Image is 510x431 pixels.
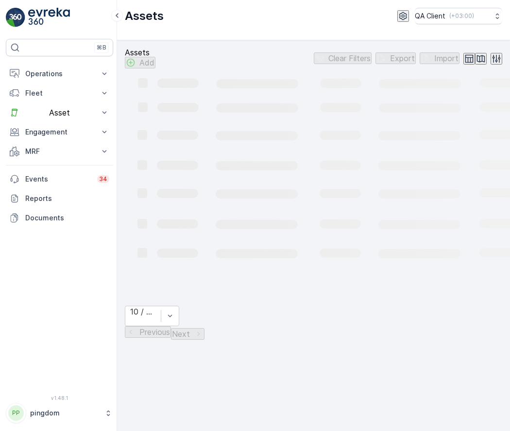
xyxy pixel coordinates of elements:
[434,54,459,63] p: Import
[8,405,24,421] div: PP
[125,326,171,338] button: Previous
[125,48,155,57] p: Assets
[125,8,164,24] p: Assets
[6,122,113,142] button: Engagement
[6,169,113,189] a: Events34
[25,127,94,137] p: Engagement
[172,330,190,338] p: Next
[314,52,372,64] button: Clear Filters
[415,8,502,24] button: QA Client(+03:00)
[420,52,459,64] button: Import
[139,328,170,336] p: Previous
[415,11,445,21] p: QA Client
[99,175,107,183] p: 34
[139,58,154,67] p: Add
[25,174,91,184] p: Events
[390,54,415,63] p: Export
[6,8,25,27] img: logo
[25,69,94,79] p: Operations
[25,147,94,156] p: MRF
[6,83,113,103] button: Fleet
[25,213,109,223] p: Documents
[328,54,371,63] p: Clear Filters
[171,328,204,340] button: Next
[6,64,113,83] button: Operations
[375,52,416,64] button: Export
[449,12,474,20] p: ( +03:00 )
[130,307,156,316] div: 10 / Page
[125,57,155,68] button: Add
[28,8,70,27] img: logo_light-DOdMpM7g.png
[6,103,113,122] button: Asset
[6,142,113,161] button: MRF
[25,108,94,117] p: Asset
[25,88,94,98] p: Fleet
[25,194,109,203] p: Reports
[30,408,100,418] p: pingdom
[97,44,106,51] p: ⌘B
[6,395,113,401] span: v 1.48.1
[6,403,113,423] button: PPpingdom
[6,189,113,208] a: Reports
[6,208,113,228] a: Documents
